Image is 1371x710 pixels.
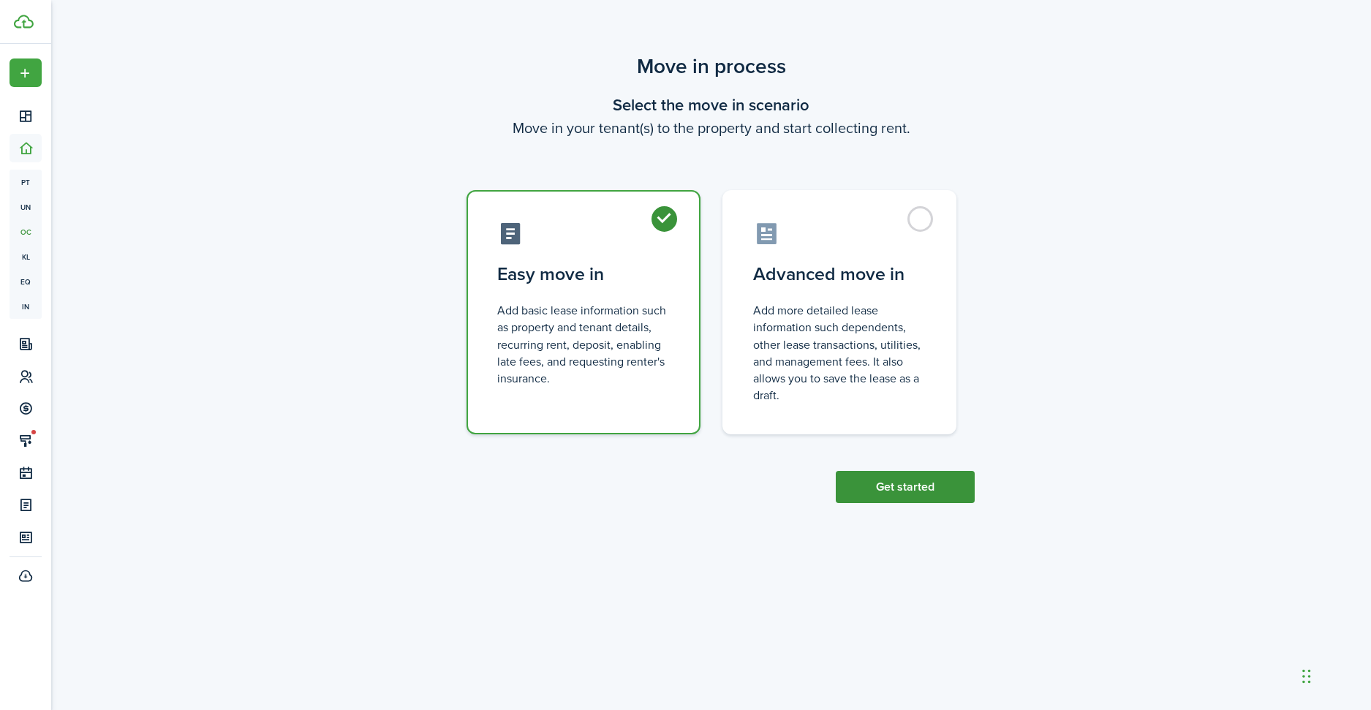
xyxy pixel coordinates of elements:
[497,261,670,287] control-radio-card-title: Easy move in
[497,302,670,387] control-radio-card-description: Add basic lease information such as property and tenant details, recurring rent, deposit, enablin...
[448,93,975,117] wizard-step-header-title: Select the move in scenario
[10,294,42,319] a: in
[10,269,42,294] a: eq
[836,471,975,503] button: Get started
[448,117,975,139] wizard-step-header-description: Move in your tenant(s) to the property and start collecting rent.
[14,15,34,29] img: TenantCloud
[753,261,926,287] control-radio-card-title: Advanced move in
[10,219,42,244] a: oc
[753,302,926,404] control-radio-card-description: Add more detailed lease information such dependents, other lease transactions, utilities, and man...
[448,51,975,82] scenario-title: Move in process
[10,170,42,195] a: pt
[10,244,42,269] a: kl
[1302,654,1311,698] div: Drag
[10,58,42,87] button: Open menu
[1128,552,1371,710] iframe: Chat Widget
[10,195,42,219] a: un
